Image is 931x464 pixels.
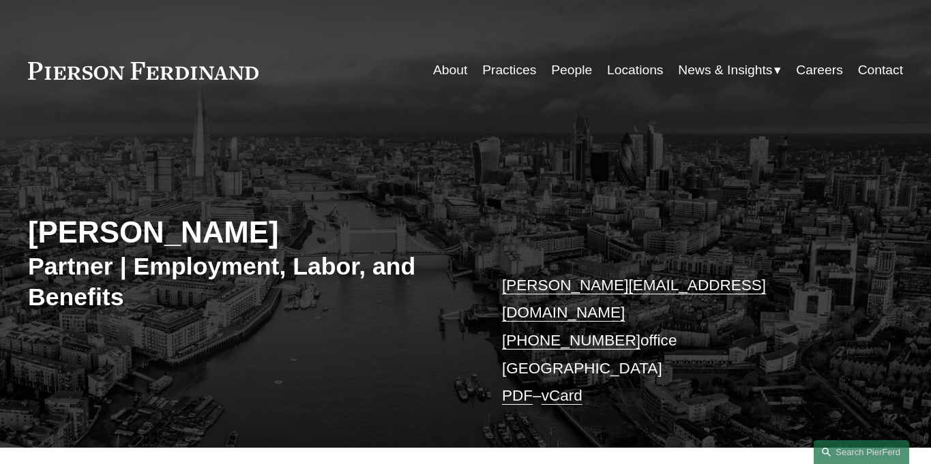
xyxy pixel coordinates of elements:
a: Careers [796,57,843,84]
p: office [GEOGRAPHIC_DATA] – [502,272,867,410]
a: About [433,57,467,84]
a: folder dropdown [678,57,781,84]
a: PDF [502,387,533,404]
h3: Partner | Employment, Labor, and Benefits [28,251,466,311]
a: [PHONE_NUMBER] [502,332,640,349]
a: [PERSON_NAME][EMAIL_ADDRESS][DOMAIN_NAME] [502,277,766,322]
a: Practices [482,57,536,84]
a: Search this site [814,440,909,464]
a: vCard [542,387,582,404]
a: People [551,57,592,84]
h2: [PERSON_NAME] [28,214,466,250]
a: Locations [607,57,663,84]
a: Contact [858,57,903,84]
span: News & Insights [678,59,772,82]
